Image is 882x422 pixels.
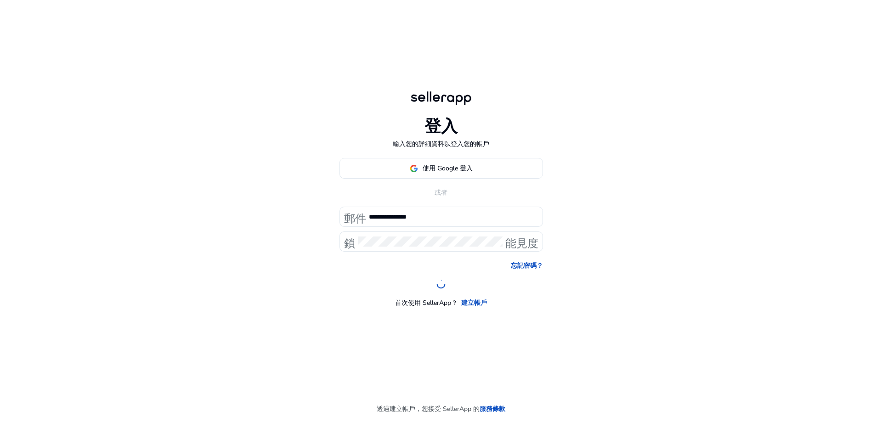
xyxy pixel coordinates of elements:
[339,158,543,179] button: 使用 Google 登入
[410,164,418,173] img: google-logo.svg
[377,405,480,413] font: 透過建立帳戶，您接受 SellerApp 的
[461,298,487,308] a: 建立帳戶
[344,210,366,223] font: 郵件
[435,188,447,197] font: 或者
[480,405,505,413] font: 服務條款
[344,235,355,248] font: 鎖
[461,298,487,307] font: 建立帳戶
[505,235,538,248] font: 能見度
[395,298,458,307] font: 首次使用 SellerApp？
[423,164,473,173] font: 使用 Google 登入
[511,261,543,270] a: 忘記密碼？
[424,115,458,138] font: 登入
[480,404,505,414] a: 服務條款
[393,140,489,148] font: 輸入您的詳細資料以登入您的帳戶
